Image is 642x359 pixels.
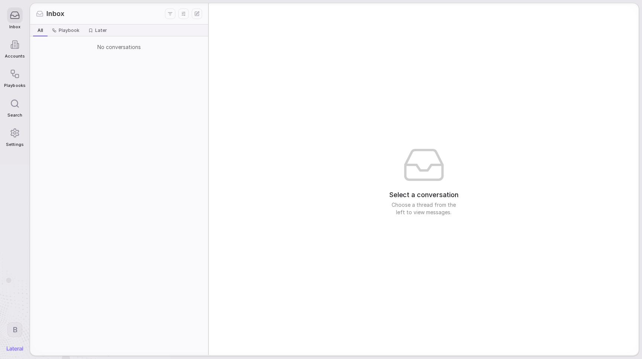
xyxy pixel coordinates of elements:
img: Lateral [7,346,23,351]
a: Settings [4,121,25,151]
a: Playbooks [4,62,25,92]
span: Search [7,113,22,118]
span: Playbook [59,27,80,33]
span: No conversations [97,43,141,51]
span: Settings [6,142,23,147]
span: Inbox [46,9,64,19]
a: Inbox [4,4,25,33]
span: Select a conversation [389,190,458,200]
span: Playbooks [4,83,25,88]
span: Accounts [5,54,25,59]
button: Filters [165,9,175,19]
span: All [38,27,43,33]
span: Inbox [9,25,20,29]
button: New thread [192,9,202,19]
button: Display settings [178,9,189,19]
a: Accounts [4,33,25,62]
span: Choose a thread from the left to view messages. [387,201,461,216]
span: B [13,325,17,334]
span: Later [95,27,107,33]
